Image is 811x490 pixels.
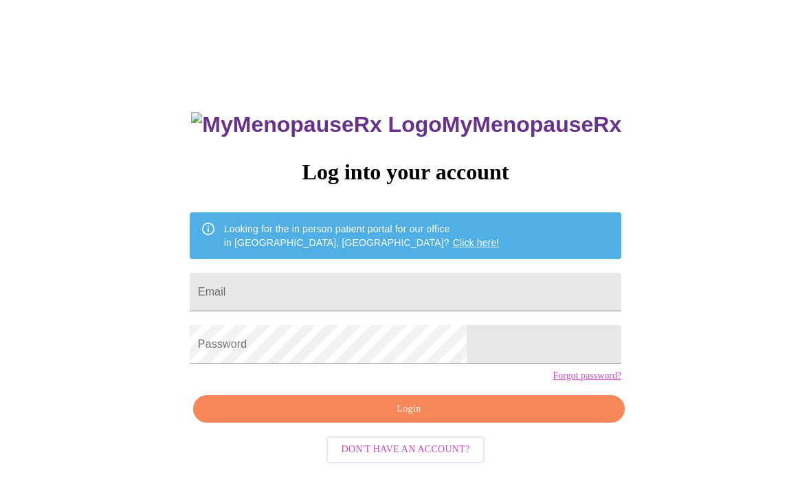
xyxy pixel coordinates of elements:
a: Don't have an account? [323,443,489,454]
h3: Log into your account [190,159,621,185]
div: Looking for the in person patient portal for our office in [GEOGRAPHIC_DATA], [GEOGRAPHIC_DATA]? [224,216,500,255]
h3: MyMenopauseRx [191,112,621,137]
button: Don't have an account? [326,436,485,463]
img: MyMenopauseRx Logo [191,112,441,137]
a: Click here! [453,237,500,248]
span: Login [209,401,609,418]
a: Forgot password? [553,370,621,381]
span: Don't have an account? [342,441,470,458]
button: Login [193,395,625,423]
